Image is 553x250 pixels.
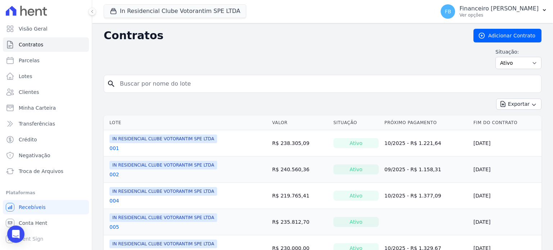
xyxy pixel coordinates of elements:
a: 002 [109,171,119,178]
span: Recebíveis [19,204,46,211]
a: Adicionar Contrato [473,29,541,42]
a: 10/2025 - R$ 1.377,09 [385,193,441,199]
td: R$ 238.305,09 [269,130,331,156]
span: Lotes [19,73,32,80]
td: [DATE] [471,183,541,209]
td: [DATE] [471,130,541,156]
input: Buscar por nome do lote [116,77,538,91]
span: Contratos [19,41,43,48]
th: Valor [269,115,331,130]
a: Contratos [3,37,89,52]
h2: Contratos [104,29,462,42]
th: Próximo Pagamento [382,115,471,130]
td: R$ 235.812,70 [269,209,331,235]
span: Troca de Arquivos [19,168,63,175]
span: IN RESIDENCIAL CLUBE VOTORANTIM SPE LTDA [109,135,217,143]
a: 005 [109,223,119,231]
i: search [107,79,116,88]
a: Crédito [3,132,89,147]
span: Parcelas [19,57,40,64]
a: Minha Carteira [3,101,89,115]
a: Negativação [3,148,89,163]
span: Conta Hent [19,219,47,227]
span: IN RESIDENCIAL CLUBE VOTORANTIM SPE LTDA [109,240,217,248]
label: Situação: [495,48,541,55]
span: FB [445,9,451,14]
th: Fim do Contrato [471,115,541,130]
a: Clientes [3,85,89,99]
td: R$ 240.560,36 [269,156,331,183]
a: 10/2025 - R$ 1.221,64 [385,140,441,146]
th: Situação [331,115,382,130]
span: IN RESIDENCIAL CLUBE VOTORANTIM SPE LTDA [109,213,217,222]
div: Ativo [333,217,379,227]
a: Lotes [3,69,89,83]
p: Ver opções [459,12,539,18]
td: R$ 219.765,41 [269,183,331,209]
div: Open Intercom Messenger [7,226,24,243]
a: Conta Hent [3,216,89,230]
button: In Residencial Clube Votorantim SPE LTDA [104,4,246,18]
div: Ativo [333,138,379,148]
th: Lote [104,115,269,130]
a: Parcelas [3,53,89,68]
span: Minha Carteira [19,104,56,112]
span: Crédito [19,136,37,143]
a: Troca de Arquivos [3,164,89,178]
td: [DATE] [471,156,541,183]
p: Financeiro [PERSON_NAME] [459,5,539,12]
a: Transferências [3,117,89,131]
div: Plataformas [6,188,86,197]
span: IN RESIDENCIAL CLUBE VOTORANTIM SPE LTDA [109,187,217,196]
span: IN RESIDENCIAL CLUBE VOTORANTIM SPE LTDA [109,161,217,169]
div: Ativo [333,191,379,201]
span: Clientes [19,88,39,96]
a: Visão Geral [3,22,89,36]
button: FB Financeiro [PERSON_NAME] Ver opções [435,1,553,22]
span: Transferências [19,120,55,127]
td: [DATE] [471,209,541,235]
span: Visão Geral [19,25,48,32]
div: Ativo [333,164,379,174]
span: Negativação [19,152,50,159]
a: 001 [109,145,119,152]
a: Recebíveis [3,200,89,214]
button: Exportar [496,99,541,110]
a: 004 [109,197,119,204]
a: 09/2025 - R$ 1.158,31 [385,167,441,172]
